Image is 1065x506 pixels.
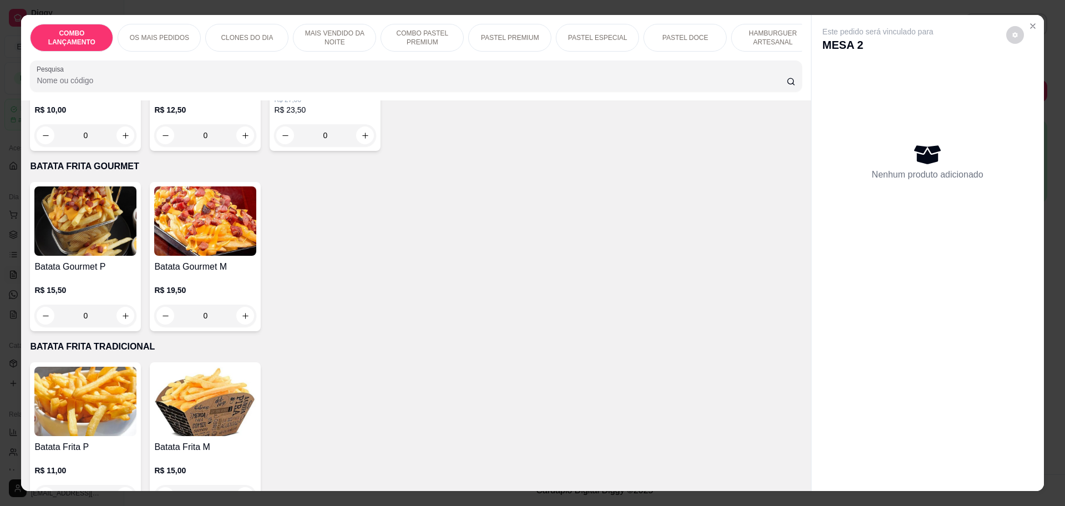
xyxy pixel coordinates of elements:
[154,285,256,296] p: R$ 19,50
[568,33,627,42] p: PASTEL ESPECIAL
[34,441,136,454] h4: Batata Frita P
[741,29,805,47] p: HAMBURGUER ARTESANAL
[823,37,934,53] p: MESA 2
[34,104,136,115] p: R$ 10,00
[274,104,376,115] p: R$ 23,50
[30,340,802,353] p: BATATA FRITA TRADICIONAL
[1006,26,1024,44] button: decrease-product-quantity
[39,29,104,47] p: COMBO LANÇAMENTO
[34,285,136,296] p: R$ 15,50
[34,186,136,256] img: product-image
[481,33,539,42] p: PASTEL PREMIUM
[221,33,273,42] p: CLONES DO DIA
[130,33,189,42] p: OS MAIS PEDIDOS
[823,26,934,37] p: Este pedido será vinculado para
[37,64,68,74] label: Pesquisa
[154,465,256,476] p: R$ 15,00
[154,186,256,256] img: product-image
[37,75,786,86] input: Pesquisa
[30,160,802,173] p: BATATA FRITA GOURMET
[662,33,708,42] p: PASTEL DOCE
[34,367,136,436] img: product-image
[390,29,454,47] p: COMBO PASTEL PREMIUM
[1024,17,1042,35] button: Close
[34,465,136,476] p: R$ 11,00
[154,260,256,274] h4: Batata Gourmet M
[872,168,983,181] p: Nenhum produto adicionado
[154,104,256,115] p: R$ 12,50
[302,29,367,47] p: MAIS VENDIDO DA NOITE
[154,367,256,436] img: product-image
[154,441,256,454] h4: Batata Frita M
[34,260,136,274] h4: Batata Gourmet P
